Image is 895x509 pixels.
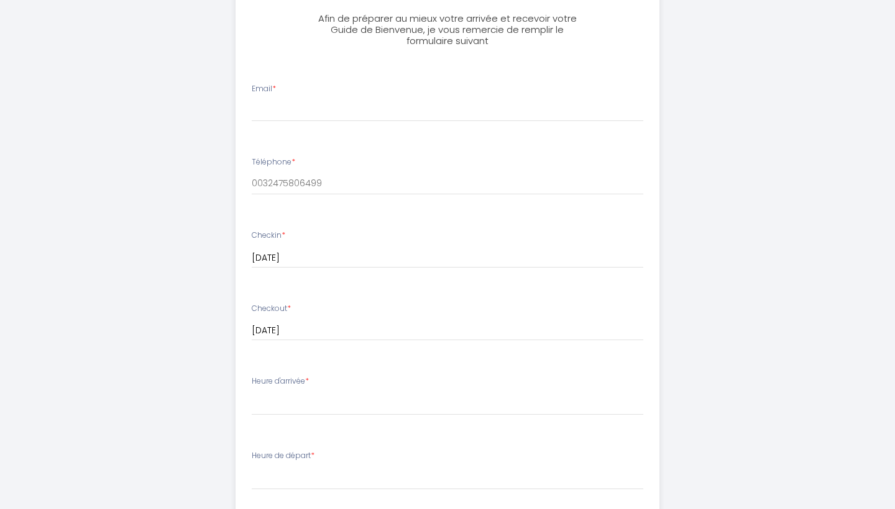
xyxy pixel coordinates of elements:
label: Heure de départ [252,450,314,462]
label: Checkout [252,303,291,315]
label: Checkin [252,230,285,241]
label: Heure d'arrivée [252,376,309,387]
h3: Afin de préparer au mieux votre arrivée et recevoir votre Guide de Bienvenue, je vous remercie de... [309,13,585,47]
label: Email [252,83,276,95]
label: Téléphone [252,156,295,168]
